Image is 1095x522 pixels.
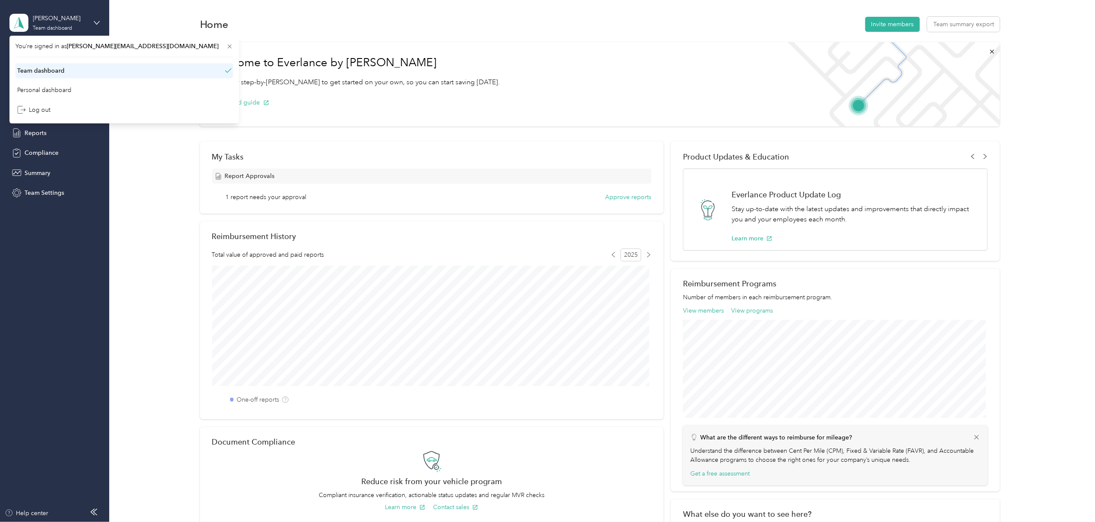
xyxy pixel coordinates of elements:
[865,17,920,32] button: Invite members
[225,172,275,181] span: Report Approvals
[25,129,46,138] span: Reports
[701,433,852,442] p: What are the different ways to reimburse for mileage?
[212,152,652,161] div: My Tasks
[25,169,50,178] span: Summary
[212,232,296,241] h2: Reimbursement History
[691,469,750,478] button: Get a free assessment
[5,509,49,518] button: Help center
[212,437,295,446] h2: Document Compliance
[17,86,71,95] div: Personal dashboard
[732,190,978,199] h1: Everlance Product Update Log
[683,510,988,519] div: What else do you want to see here?
[927,17,1000,32] button: Team summary export
[212,491,652,500] p: Compliant insurance verification, actionable status updates and regular MVR checks
[621,249,641,261] span: 2025
[683,152,789,161] span: Product Updates & Education
[237,395,279,404] label: One-off reports
[1047,474,1095,522] iframe: Everlance-gr Chat Button Frame
[212,98,269,107] button: Get started guide
[683,306,724,315] button: View members
[433,503,478,512] button: Contact sales
[212,250,324,259] span: Total value of approved and paid reports
[67,43,218,50] span: [PERSON_NAME][EMAIL_ADDRESS][DOMAIN_NAME]
[212,77,500,88] p: Read our step-by-[PERSON_NAME] to get started on your own, so you can start saving [DATE].
[732,204,978,225] p: Stay up-to-date with the latest updates and improvements that directly impact you and your employ...
[385,503,425,512] button: Learn more
[606,193,652,202] button: Approve reports
[779,42,1000,126] img: Welcome to everlance
[15,42,233,51] span: You’re signed in as
[25,148,58,157] span: Compliance
[25,188,64,197] span: Team Settings
[17,105,50,114] div: Log out
[17,66,65,75] div: Team dashboard
[200,20,229,29] h1: Home
[225,193,306,202] span: 1 report needs your approval
[691,446,981,464] p: Understand the difference between Cent Per Mile (CPM), Fixed & Variable Rate (FAVR), and Accounta...
[33,26,73,31] div: Team dashboard
[732,306,773,315] button: View programs
[683,293,988,302] p: Number of members in each reimbursement program.
[732,234,772,243] button: Learn more
[33,14,87,23] div: [PERSON_NAME]
[212,477,652,486] h2: Reduce risk from your vehicle program
[212,56,500,70] h1: Welcome to Everlance by [PERSON_NAME]
[683,279,988,288] h2: Reimbursement Programs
